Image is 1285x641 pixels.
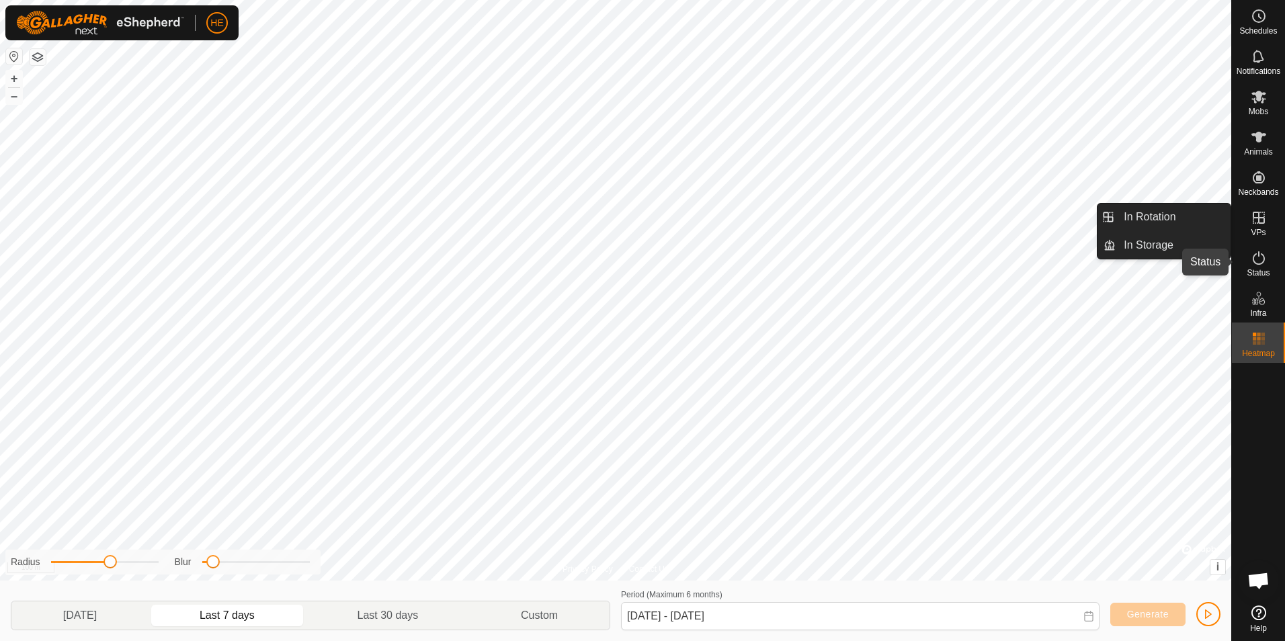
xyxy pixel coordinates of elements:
a: Privacy Policy [563,563,613,575]
button: Reset Map [6,48,22,65]
span: Custom [521,607,558,624]
img: Gallagher Logo [16,11,184,35]
a: In Rotation [1116,204,1231,230]
span: Status [1247,269,1270,277]
a: Contact Us [629,563,669,575]
span: In Rotation [1124,209,1175,225]
button: + [6,71,22,87]
span: Generate [1127,609,1169,619]
li: In Storage [1097,232,1231,259]
a: In Storage [1116,232,1231,259]
span: In Storage [1124,237,1173,253]
button: Map Layers [30,49,46,65]
span: Heatmap [1242,349,1275,357]
span: Neckbands [1238,188,1278,196]
span: VPs [1251,228,1266,237]
li: In Rotation [1097,204,1231,230]
span: Notifications [1237,67,1280,75]
label: Radius [11,555,40,569]
button: Generate [1110,603,1186,626]
label: Blur [175,555,192,569]
div: Open chat [1239,560,1279,601]
span: Last 7 days [200,607,255,624]
button: i [1210,560,1225,574]
span: Last 30 days [358,607,419,624]
span: [DATE] [63,607,97,624]
span: Schedules [1239,27,1277,35]
span: HE [210,16,223,30]
span: Help [1250,624,1267,632]
button: – [6,88,22,104]
span: Mobs [1249,108,1268,116]
label: Period (Maximum 6 months) [621,590,722,599]
span: Infra [1250,309,1266,317]
span: Animals [1244,148,1273,156]
span: i [1216,561,1219,572]
a: Help [1232,600,1285,638]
